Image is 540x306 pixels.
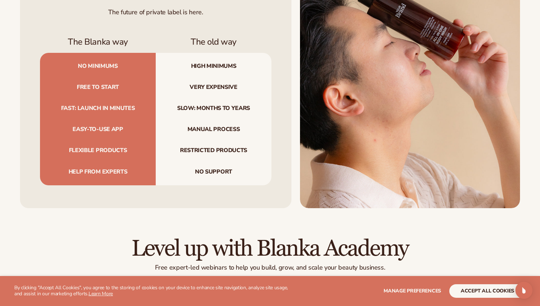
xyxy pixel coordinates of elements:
p: Free expert-led webinars to help you build, grow, and scale your beauty business. [20,264,520,272]
span: Fast: launch in minutes [40,98,156,119]
span: Slow: months to years [156,98,271,119]
span: Help from experts [40,161,156,185]
span: No support [156,161,271,185]
span: Free to start [40,77,156,98]
p: By clicking "Accept All Cookies", you agree to the storing of cookies on your device to enhance s... [14,285,293,297]
span: Restricted products [156,140,271,161]
span: Easy-to-use app [40,119,156,140]
span: Manage preferences [384,287,441,294]
h3: The Blanka way [40,37,156,47]
a: Learn More [89,290,113,297]
div: Open Intercom Messenger [515,282,532,299]
span: Flexible products [40,140,156,161]
span: Manual process [156,119,271,140]
div: The future of private label is here. [40,2,271,16]
button: accept all cookies [449,284,526,298]
button: Manage preferences [384,284,441,298]
span: Very expensive [156,77,271,98]
span: No minimums [40,53,156,77]
h2: Level up with Blanka Academy [20,237,520,261]
span: High minimums [156,53,271,77]
h3: The old way [156,37,271,47]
